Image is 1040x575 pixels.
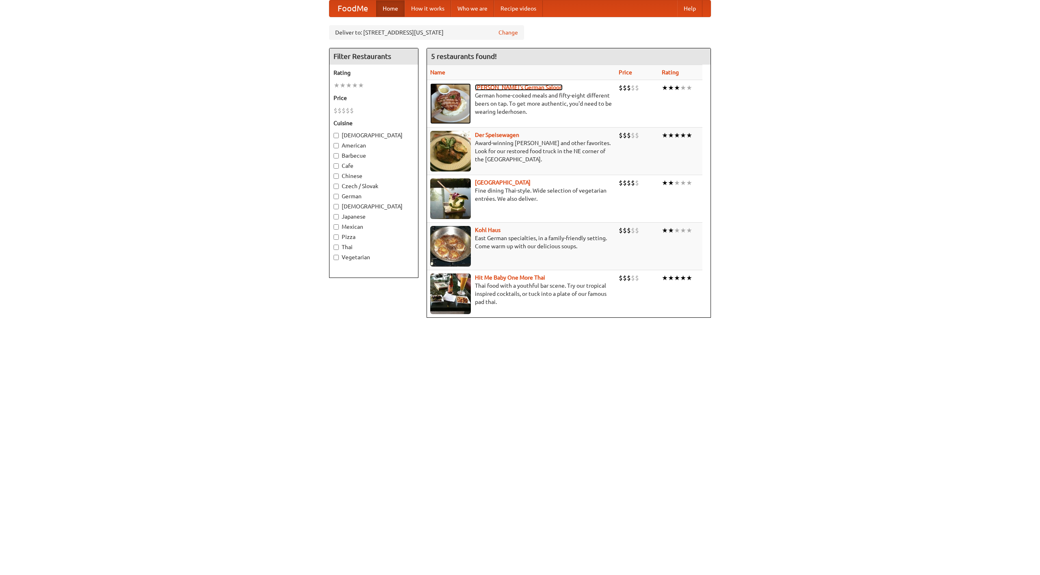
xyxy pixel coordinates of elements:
li: ★ [334,81,340,90]
li: ★ [674,178,680,187]
li: ★ [346,81,352,90]
label: Mexican [334,223,414,231]
li: ★ [686,178,692,187]
label: Vegetarian [334,253,414,261]
input: Chinese [334,174,339,179]
li: $ [338,106,342,115]
img: babythai.jpg [430,273,471,314]
p: Fine dining Thai-style. Wide selection of vegetarian entrées. We also deliver. [430,187,612,203]
li: ★ [674,273,680,282]
li: $ [635,131,639,140]
li: $ [631,83,635,92]
a: Der Speisewagen [475,132,519,138]
li: ★ [662,83,668,92]
h5: Price [334,94,414,102]
a: Change [498,28,518,37]
li: $ [346,106,350,115]
a: Name [430,69,445,76]
label: Czech / Slovak [334,182,414,190]
a: [GEOGRAPHIC_DATA] [475,179,531,186]
img: satay.jpg [430,178,471,219]
li: $ [619,273,623,282]
input: Cafe [334,163,339,169]
li: $ [623,178,627,187]
a: Kohl Haus [475,227,500,233]
img: speisewagen.jpg [430,131,471,171]
input: Barbecue [334,153,339,158]
li: $ [635,178,639,187]
li: $ [627,131,631,140]
li: $ [619,83,623,92]
a: Recipe videos [494,0,543,17]
label: [DEMOGRAPHIC_DATA] [334,202,414,210]
a: Home [376,0,405,17]
a: FoodMe [329,0,376,17]
li: ★ [668,273,674,282]
li: ★ [686,273,692,282]
li: $ [619,131,623,140]
li: ★ [668,178,674,187]
li: $ [631,131,635,140]
li: $ [627,226,631,235]
img: kohlhaus.jpg [430,226,471,267]
li: $ [635,226,639,235]
a: Who we are [451,0,494,17]
li: ★ [340,81,346,90]
li: ★ [686,83,692,92]
li: $ [631,226,635,235]
li: ★ [352,81,358,90]
label: [DEMOGRAPHIC_DATA] [334,131,414,139]
li: ★ [668,131,674,140]
li: $ [627,273,631,282]
li: ★ [668,226,674,235]
p: Thai food with a youthful bar scene. Try our tropical inspired cocktails, or tuck into a plate of... [430,282,612,306]
p: East German specialties, in a family-friendly setting. Come warm up with our delicious soups. [430,234,612,250]
input: Thai [334,245,339,250]
a: Hit Me Baby One More Thai [475,274,545,281]
li: $ [631,178,635,187]
li: $ [623,83,627,92]
li: $ [619,178,623,187]
a: Rating [662,69,679,76]
img: esthers.jpg [430,83,471,124]
li: ★ [680,273,686,282]
li: ★ [668,83,674,92]
input: [DEMOGRAPHIC_DATA] [334,204,339,209]
li: ★ [686,131,692,140]
label: Japanese [334,213,414,221]
input: Mexican [334,224,339,230]
a: Help [677,0,702,17]
a: Price [619,69,632,76]
li: ★ [662,226,668,235]
input: [DEMOGRAPHIC_DATA] [334,133,339,138]
li: ★ [662,131,668,140]
input: Czech / Slovak [334,184,339,189]
li: $ [350,106,354,115]
a: How it works [405,0,451,17]
input: Vegetarian [334,255,339,260]
li: ★ [674,83,680,92]
input: Japanese [334,214,339,219]
li: ★ [662,178,668,187]
a: [PERSON_NAME]'s German Saloon [475,84,563,91]
h5: Cuisine [334,119,414,127]
li: ★ [680,226,686,235]
li: $ [619,226,623,235]
label: Pizza [334,233,414,241]
li: ★ [674,226,680,235]
li: $ [623,131,627,140]
li: $ [627,178,631,187]
li: ★ [680,83,686,92]
li: ★ [680,178,686,187]
li: $ [627,83,631,92]
label: American [334,141,414,150]
p: Award-winning [PERSON_NAME] and other favorites. Look for our restored food truck in the NE corne... [430,139,612,163]
input: Pizza [334,234,339,240]
li: $ [631,273,635,282]
li: $ [635,83,639,92]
